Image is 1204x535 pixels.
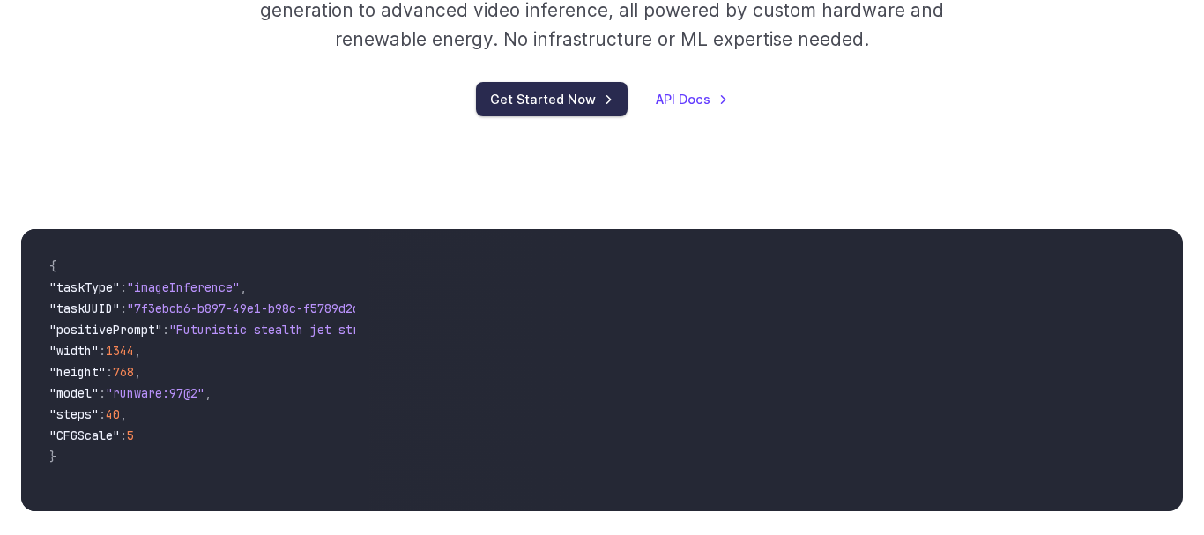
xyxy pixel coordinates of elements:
span: "taskUUID" [49,301,120,316]
a: Get Started Now [476,82,628,116]
span: , [204,385,212,401]
span: : [106,364,113,380]
span: "imageInference" [127,279,240,295]
span: : [99,406,106,422]
span: 768 [113,364,134,380]
span: , [240,279,247,295]
span: "steps" [49,406,99,422]
span: "7f3ebcb6-b897-49e1-b98c-f5789d2d40d7" [127,301,395,316]
span: , [134,364,141,380]
span: : [162,322,169,338]
span: "positivePrompt" [49,322,162,338]
span: { [49,258,56,274]
span: : [99,343,106,359]
span: , [134,343,141,359]
span: : [99,385,106,401]
span: 40 [106,406,120,422]
span: , [120,406,127,422]
span: "Futuristic stealth jet streaking through a neon-lit cityscape with glowing purple exhaust" [169,322,811,338]
span: "width" [49,343,99,359]
span: : [120,279,127,295]
span: } [49,449,56,464]
span: "runware:97@2" [106,385,204,401]
span: "height" [49,364,106,380]
span: 5 [127,427,134,443]
span: "taskType" [49,279,120,295]
span: 1344 [106,343,134,359]
span: "model" [49,385,99,401]
span: : [120,427,127,443]
a: API Docs [656,89,728,109]
span: : [120,301,127,316]
span: "CFGScale" [49,427,120,443]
